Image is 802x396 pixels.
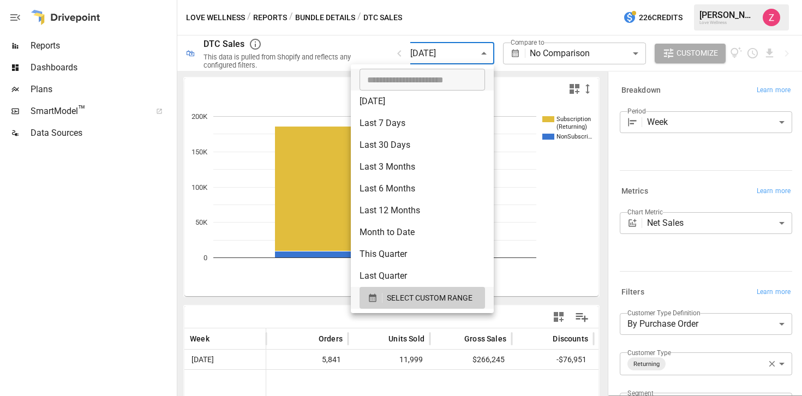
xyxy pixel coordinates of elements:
[351,200,494,221] li: Last 12 Months
[351,265,494,287] li: Last Quarter
[351,221,494,243] li: Month to Date
[360,287,485,309] button: SELECT CUSTOM RANGE
[351,156,494,178] li: Last 3 Months
[351,112,494,134] li: Last 7 Days
[351,178,494,200] li: Last 6 Months
[387,291,472,305] span: SELECT CUSTOM RANGE
[351,243,494,265] li: This Quarter
[351,134,494,156] li: Last 30 Days
[351,91,494,112] li: [DATE]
